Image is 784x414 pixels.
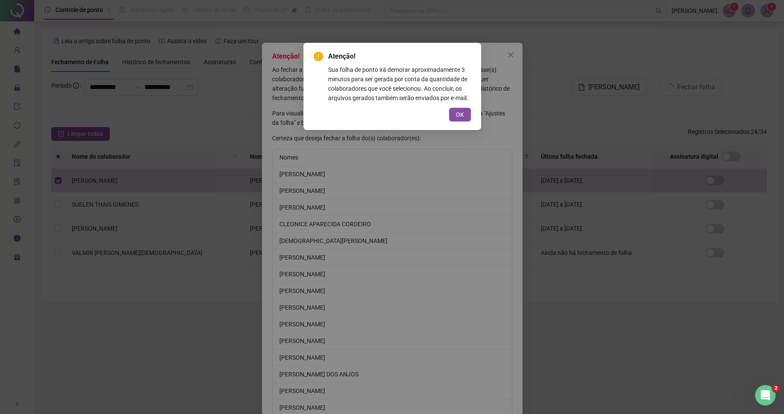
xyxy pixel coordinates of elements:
[328,65,471,103] div: Sua folha de ponto irá demorar aproximadamente 3 minutos para ser gerada por conta da quantidade ...
[449,108,471,121] button: OK
[314,52,323,61] span: exclamation-circle
[755,385,775,405] iframe: Intercom live chat
[772,385,779,392] span: 2
[328,51,471,62] span: Atenção!
[456,110,464,119] span: OK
